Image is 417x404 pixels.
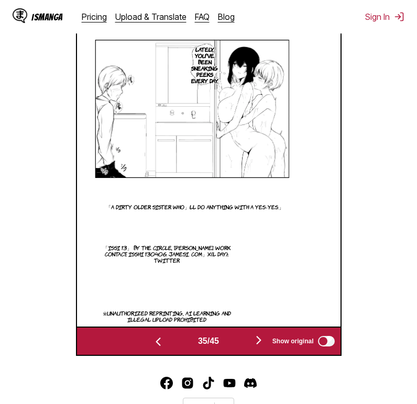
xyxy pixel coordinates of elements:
img: Sign out [394,12,404,22]
img: IsManga TikTok [202,377,215,389]
img: IsManga Facebook [160,377,173,389]
button: Sign In [365,12,404,22]
a: Pricing [82,12,107,22]
p: 「Issi 13」 by the circle, [PERSON_NAME]. Work contact: Isshi 130406. Jamesi. com」X(l Day): Twitter [91,242,243,265]
a: Upload & Translate [115,12,186,22]
p: 「A dirty older sister who」ll do anything with a yes-yes.」 [104,201,286,212]
a: Youtube [223,377,236,389]
span: Show original [272,338,314,345]
div: IsManga [31,12,63,22]
p: ※Unauthorized reprinting, AI learning and illegal upload prohibited [91,308,243,324]
a: Blog [218,12,235,22]
img: IsManga YouTube [223,377,236,389]
input: Show original [318,336,335,346]
a: Instagram [181,377,194,389]
p: Lately, you've been sneaking peeks every day. [189,44,220,86]
img: IsManga Instagram [181,377,194,389]
a: FAQ [195,12,210,22]
a: Facebook [160,377,173,389]
a: IsManga LogoIsManga [13,8,82,25]
img: Next page [253,334,265,346]
a: Discord [244,377,257,389]
img: Previous page [152,335,164,348]
span: 35 / 45 [198,336,219,346]
a: TikTok [202,377,215,389]
img: IsManga Discord [244,377,257,389]
img: IsManga Logo [13,8,27,23]
img: Manga Panel [89,32,300,327]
